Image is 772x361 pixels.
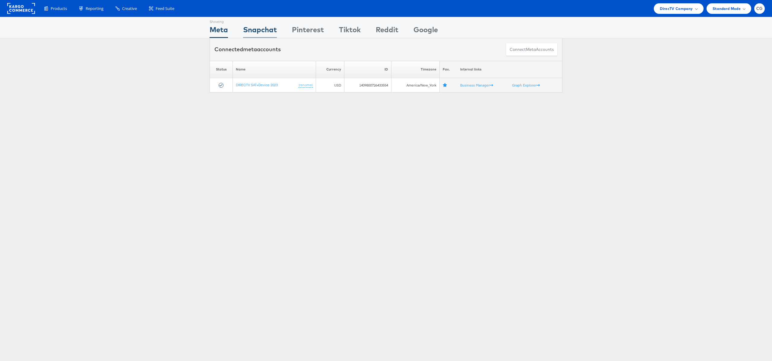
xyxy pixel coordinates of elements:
[316,78,344,93] td: USD
[460,83,493,87] a: Business Manager
[292,24,324,38] div: Pinterest
[243,46,257,53] span: meta
[156,6,174,11] span: Feed Suite
[713,5,741,12] span: Standard Mode
[214,46,281,53] div: Connected accounts
[344,78,391,93] td: 1409800726433554
[86,6,103,11] span: Reporting
[344,61,391,78] th: ID
[236,83,278,87] a: DIRECTV SAT+Device 2023
[391,78,439,93] td: America/New_York
[210,24,228,38] div: Meta
[391,61,439,78] th: Timezone
[660,5,693,12] span: DirecTV Company
[122,6,137,11] span: Creative
[506,43,558,56] button: ConnectmetaAccounts
[243,24,277,38] div: Snapchat
[51,6,67,11] span: Products
[756,7,763,11] span: CG
[526,47,536,52] span: meta
[512,83,540,87] a: Graph Explorer
[376,24,398,38] div: Reddit
[339,24,361,38] div: Tiktok
[413,24,438,38] div: Google
[316,61,344,78] th: Currency
[299,83,313,88] a: (rename)
[210,61,233,78] th: Status
[210,17,228,24] div: Showing
[233,61,316,78] th: Name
